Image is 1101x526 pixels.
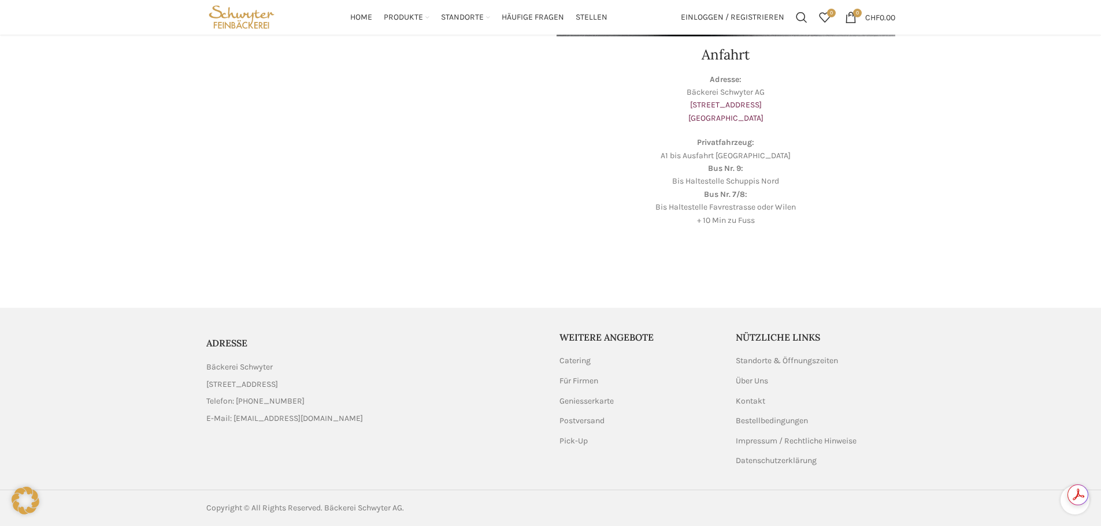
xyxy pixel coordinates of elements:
a: Produkte [384,6,429,29]
span: 0 [827,9,836,17]
a: Impressum / Rechtliche Hinweise [736,435,858,447]
a: List item link [206,412,542,425]
span: 0 [853,9,862,17]
span: Produkte [384,12,423,23]
bdi: 0.00 [865,12,895,22]
strong: Adresse: [710,74,742,84]
a: Pick-Up [559,435,589,447]
span: Stellen [576,12,607,23]
strong: Privatfahrzeug: [697,137,754,147]
iframe: bäckerei schwyter schuppis [206,48,545,221]
span: ADRESSE [206,337,247,349]
a: Für Firmen [559,375,599,387]
a: Suchen [790,6,813,29]
a: Über Uns [736,375,769,387]
strong: Bus Nr. 9: [708,163,743,173]
span: [STREET_ADDRESS] [206,378,278,391]
p: Bäckerei Schwyter AG [557,73,895,125]
p: A1 bis Ausfahrt [GEOGRAPHIC_DATA] Bis Haltestelle Schuppis Nord Bis Haltestelle Favrestrasse oder... [557,136,895,227]
span: Standorte [441,12,484,23]
a: Home [350,6,372,29]
a: [STREET_ADDRESS][GEOGRAPHIC_DATA] [688,100,763,122]
div: Meine Wunschliste [813,6,836,29]
a: Kontakt [736,396,766,407]
div: Main navigation [283,6,674,29]
span: Home [350,12,372,23]
a: Scroll to top button [1061,486,1089,514]
span: CHF [865,12,880,22]
a: Catering [559,355,592,367]
h5: Weitere Angebote [559,331,719,344]
a: Einloggen / Registrieren [675,6,790,29]
span: Bäckerei Schwyter [206,361,273,374]
a: 0 CHF0.00 [839,6,901,29]
a: Bestellbedingungen [736,415,809,427]
a: Häufige Fragen [502,6,564,29]
strong: Bus Nr. 7/8: [704,189,747,199]
a: Stellen [576,6,607,29]
a: Standorte [441,6,490,29]
a: List item link [206,395,542,408]
a: Site logo [206,12,277,21]
span: Häufige Fragen [502,12,564,23]
div: Copyright © All Rights Reserved. Bäckerei Schwyter AG. [206,502,545,514]
h5: Nützliche Links [736,331,895,344]
a: 0 [813,6,836,29]
a: Postversand [559,415,606,427]
a: Datenschutzerklärung [736,455,818,467]
a: Geniesserkarte [559,396,615,407]
h2: Anfahrt [557,48,895,62]
span: Einloggen / Registrieren [681,13,784,21]
a: Standorte & Öffnungszeiten [736,355,839,367]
